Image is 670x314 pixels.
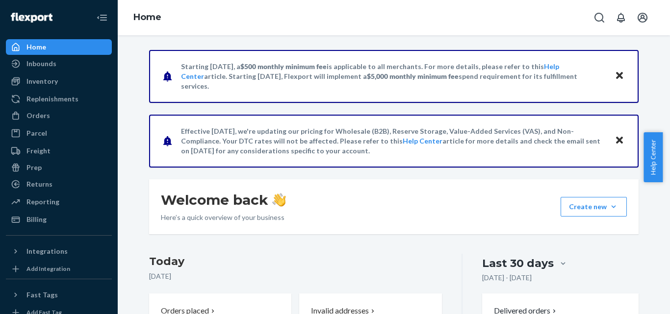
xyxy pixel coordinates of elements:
button: Help Center [644,132,663,182]
div: Last 30 days [482,256,554,271]
img: hand-wave emoji [272,193,286,207]
a: Orders [6,108,112,123]
button: Open notifications [611,8,631,27]
div: Home [26,42,46,52]
a: Parcel [6,125,112,141]
div: Prep [26,163,42,172]
div: Freight [26,146,51,156]
p: [DATE] [149,271,442,281]
ol: breadcrumbs [126,3,169,32]
div: Orders [26,111,50,121]
a: Home [6,39,112,55]
div: Parcel [26,128,47,138]
span: $5,000 monthly minimum fee [367,72,459,80]
div: Returns [26,179,52,189]
div: Add Integration [26,265,70,273]
h3: Today [149,254,442,269]
span: $500 monthly minimum fee [240,62,327,71]
button: Close Navigation [92,8,112,27]
a: Home [133,12,161,23]
a: Inventory [6,73,112,89]
p: Here’s a quick overview of your business [161,213,286,222]
div: Fast Tags [26,290,58,300]
div: Billing [26,215,47,224]
h1: Welcome back [161,191,286,209]
div: Reporting [26,197,59,207]
div: Inventory [26,76,58,86]
div: Inbounds [26,59,56,69]
button: Integrations [6,243,112,259]
p: [DATE] - [DATE] [482,273,532,283]
button: Fast Tags [6,287,112,303]
a: Help Center [403,137,442,145]
a: Replenishments [6,91,112,107]
div: Replenishments [26,94,78,104]
button: Create new [561,197,627,217]
a: Freight [6,143,112,159]
p: Starting [DATE], a is applicable to all merchants. For more details, please refer to this article... [181,62,605,91]
a: Add Integration [6,263,112,275]
button: Close [613,69,626,83]
button: Close [613,134,626,148]
div: Integrations [26,246,68,256]
a: Reporting [6,194,112,210]
p: Effective [DATE], we're updating our pricing for Wholesale (B2B), Reserve Storage, Value-Added Se... [181,126,605,156]
button: Open account menu [633,8,652,27]
a: Returns [6,176,112,192]
button: Open Search Box [590,8,609,27]
img: Flexport logo [11,13,52,23]
a: Inbounds [6,56,112,72]
a: Prep [6,160,112,175]
a: Billing [6,212,112,227]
